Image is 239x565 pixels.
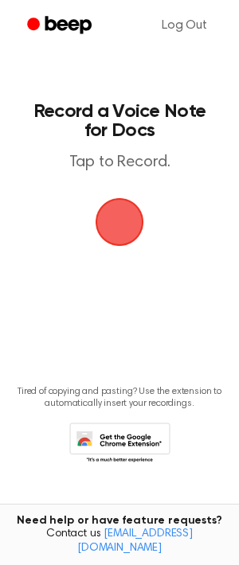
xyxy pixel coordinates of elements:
a: Beep [16,10,106,41]
a: [EMAIL_ADDRESS][DOMAIN_NAME] [77,528,193,554]
span: Contact us [10,528,229,555]
a: Log Out [146,6,223,45]
h1: Record a Voice Note for Docs [29,102,210,140]
p: Tired of copying and pasting? Use the extension to automatically insert your recordings. [13,386,226,410]
p: Tap to Record. [29,153,210,173]
img: Beep Logo [96,198,143,246]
